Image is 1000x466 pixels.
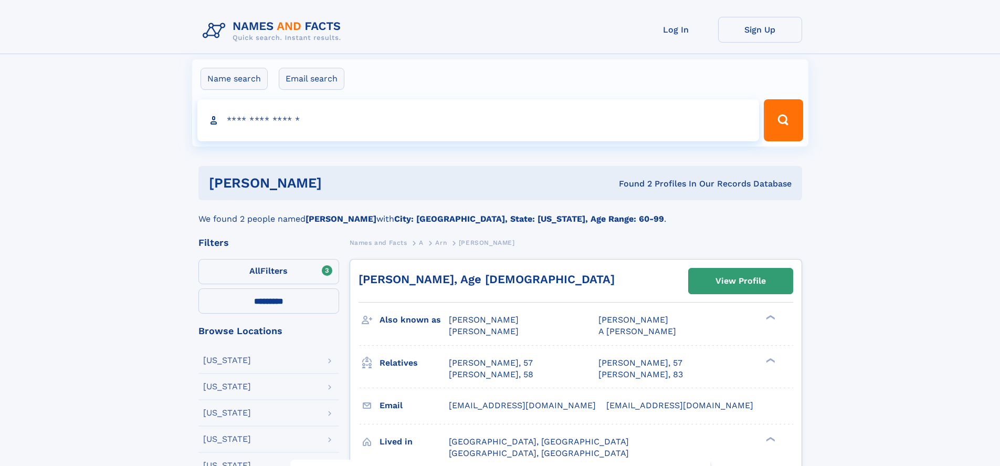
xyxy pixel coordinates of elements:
[209,177,470,190] h1: [PERSON_NAME]
[598,369,683,380] a: [PERSON_NAME], 83
[380,433,449,451] h3: Lived in
[606,400,753,410] span: [EMAIL_ADDRESS][DOMAIN_NAME]
[598,315,668,325] span: [PERSON_NAME]
[198,200,802,225] div: We found 2 people named with .
[718,17,802,43] a: Sign Up
[763,357,776,364] div: ❯
[198,238,339,247] div: Filters
[449,357,533,369] a: [PERSON_NAME], 57
[203,409,251,417] div: [US_STATE]
[598,326,676,336] span: A [PERSON_NAME]
[350,236,407,249] a: Names and Facts
[380,397,449,415] h3: Email
[197,99,760,141] input: search input
[198,259,339,284] label: Filters
[689,268,793,294] a: View Profile
[449,448,629,458] span: [GEOGRAPHIC_DATA], [GEOGRAPHIC_DATA]
[449,400,596,410] span: [EMAIL_ADDRESS][DOMAIN_NAME]
[201,68,268,90] label: Name search
[598,357,682,369] a: [PERSON_NAME], 57
[380,354,449,372] h3: Relatives
[419,239,424,246] span: A
[449,369,533,380] a: [PERSON_NAME], 58
[763,436,776,442] div: ❯
[203,435,251,443] div: [US_STATE]
[764,99,803,141] button: Search Button
[435,236,447,249] a: Arn
[435,239,447,246] span: Arn
[763,314,776,321] div: ❯
[380,311,449,329] h3: Also known as
[359,273,615,286] a: [PERSON_NAME], Age [DEMOGRAPHIC_DATA]
[198,17,350,45] img: Logo Names and Facts
[198,326,339,336] div: Browse Locations
[203,356,251,365] div: [US_STATE]
[419,236,424,249] a: A
[249,266,260,276] span: All
[279,68,344,90] label: Email search
[715,269,766,293] div: View Profile
[449,437,629,447] span: [GEOGRAPHIC_DATA], [GEOGRAPHIC_DATA]
[203,382,251,391] div: [US_STATE]
[634,17,718,43] a: Log In
[306,214,376,224] b: [PERSON_NAME]
[470,178,792,190] div: Found 2 Profiles In Our Records Database
[449,315,519,325] span: [PERSON_NAME]
[394,214,664,224] b: City: [GEOGRAPHIC_DATA], State: [US_STATE], Age Range: 60-99
[459,239,515,246] span: [PERSON_NAME]
[449,326,519,336] span: [PERSON_NAME]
